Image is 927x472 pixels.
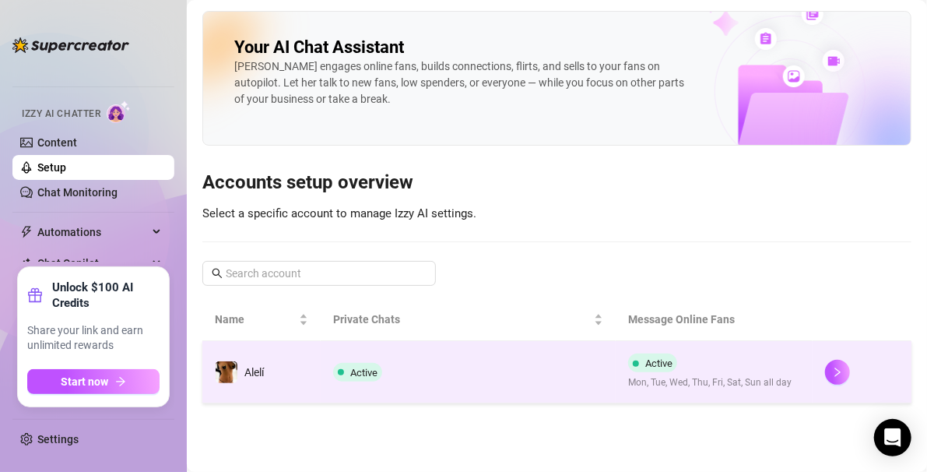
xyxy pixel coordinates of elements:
[832,367,843,378] span: right
[61,375,109,388] span: Start now
[874,419,911,456] div: Open Intercom Messenger
[350,367,377,379] span: Active
[215,311,296,328] span: Name
[37,136,77,149] a: Content
[22,107,100,122] span: Izzy AI Chatter
[234,37,404,58] h2: Your AI Chat Assistant
[226,265,414,282] input: Search account
[107,100,131,123] img: AI Chatter
[115,376,126,387] span: arrow-right
[20,226,33,238] span: thunderbolt
[202,171,911,195] h3: Accounts setup overview
[333,311,592,328] span: Private Chats
[216,361,237,383] img: Alelí
[202,206,476,220] span: Select a specific account to manage Izzy AI settings.
[12,37,129,53] img: logo-BBDzfeDw.svg
[52,280,160,311] strong: Unlock $100 AI Credits
[825,360,850,385] button: right
[37,433,79,446] a: Settings
[37,186,118,199] a: Chat Monitoring
[27,287,43,303] span: gift
[37,161,66,174] a: Setup
[202,298,321,341] th: Name
[20,258,30,269] img: Chat Copilot
[321,298,616,341] th: Private Chats
[628,375,792,390] span: Mon, Tue, Wed, Thu, Fri, Sat, Sun all day
[616,298,813,341] th: Message Online Fans
[27,323,160,354] span: Share your link and earn unlimited rewards
[212,268,223,279] span: search
[244,366,264,379] span: Alelí
[27,369,160,394] button: Start nowarrow-right
[37,220,148,245] span: Automations
[37,251,148,276] span: Chat Copilot
[234,58,686,107] div: [PERSON_NAME] engages online fans, builds connections, flirts, and sells to your fans on autopilo...
[645,358,672,369] span: Active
